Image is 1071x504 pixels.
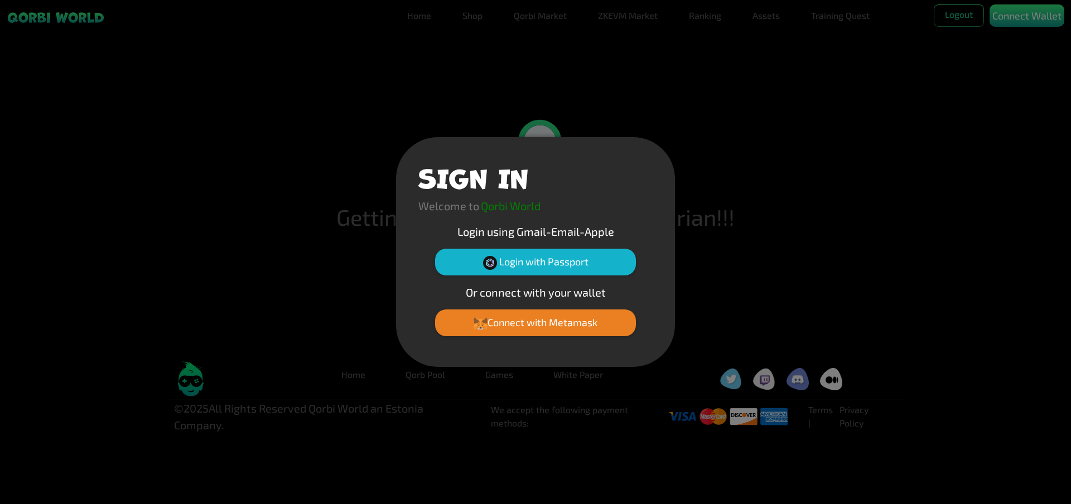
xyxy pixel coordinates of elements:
p: Welcome to [418,197,479,214]
p: Qorbi World [481,197,541,214]
p: Or connect with your wallet [418,284,653,301]
button: Login with Passport [435,249,636,275]
img: Passport Logo [483,256,497,270]
button: Connect with Metamask [435,309,636,336]
h1: SIGN IN [418,159,528,193]
p: Login using Gmail-Email-Apple [418,223,653,240]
